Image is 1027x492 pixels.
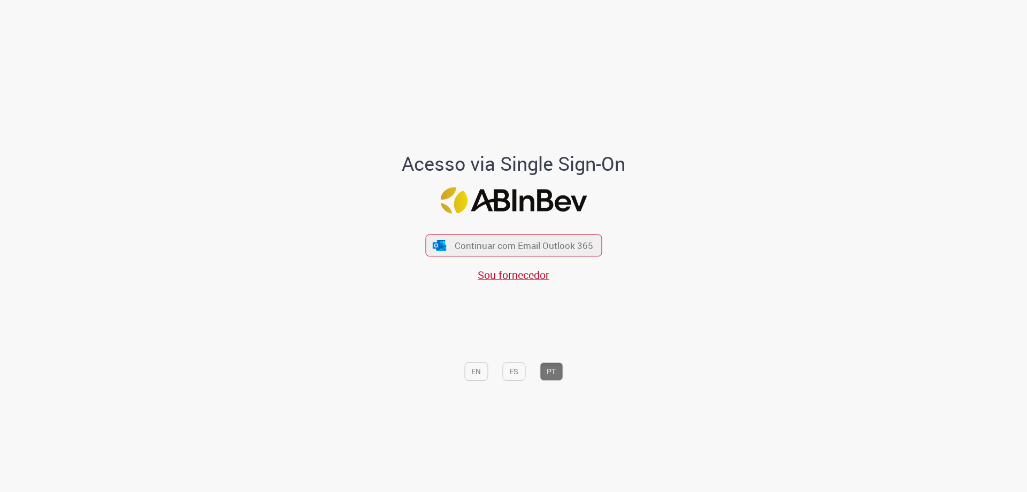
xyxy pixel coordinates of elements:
span: Continuar com Email Outlook 365 [455,239,593,252]
button: ES [502,362,525,381]
img: ícone Azure/Microsoft 360 [432,240,447,251]
button: PT [540,362,563,381]
button: ícone Azure/Microsoft 360 Continuar com Email Outlook 365 [425,234,602,256]
h1: Acesso via Single Sign-On [365,153,662,175]
img: Logo ABInBev [440,187,587,214]
a: Sou fornecedor [478,268,549,282]
button: EN [464,362,488,381]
